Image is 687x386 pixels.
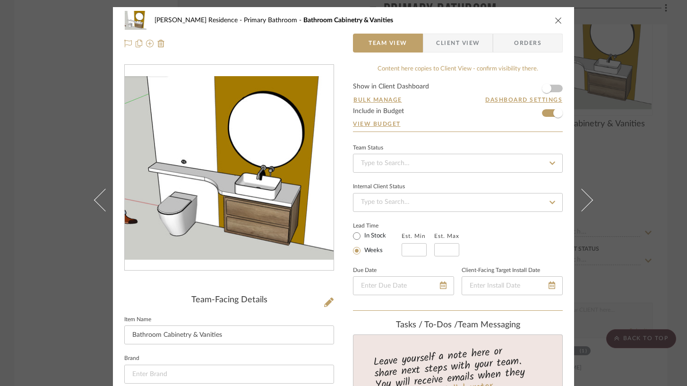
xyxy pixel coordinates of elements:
span: Orders [504,34,552,53]
div: Team-Facing Details [124,295,334,306]
mat-radio-group: Select item type [353,230,402,256]
label: Est. Max [434,233,459,239]
label: Brand [124,356,139,361]
input: Type to Search… [353,193,563,212]
input: Enter Install Date [462,276,563,295]
span: Primary Bathroom [244,17,303,24]
span: Team View [369,34,407,53]
div: Content here copies to Client View - confirm visibility there. [353,64,563,74]
span: Tasks / To-Dos / [396,321,458,329]
div: Team Status [353,146,383,150]
div: Internal Client Status [353,184,405,189]
span: Client View [436,34,480,53]
a: View Budget [353,120,563,128]
div: 0 [125,76,334,260]
button: Dashboard Settings [485,96,563,104]
img: f46fb015-14b0-43f9-bb55-518ce40a08f0_436x436.jpg [125,76,334,260]
label: Est. Min [402,233,426,239]
label: Client-Facing Target Install Date [462,268,540,273]
label: Due Date [353,268,377,273]
input: Enter Item Name [124,325,334,344]
label: Item Name [124,317,151,322]
label: In Stock [362,232,386,240]
input: Type to Search… [353,154,563,173]
span: Bathroom Cabinetry & Vanities [303,17,393,24]
img: f46fb015-14b0-43f9-bb55-518ce40a08f0_48x40.jpg [124,11,147,30]
button: Bulk Manage [353,96,403,104]
input: Enter Brand [124,365,334,384]
button: close [554,16,563,25]
input: Enter Due Date [353,276,454,295]
img: Remove from project [157,40,165,47]
div: team Messaging [353,320,563,331]
label: Lead Time [353,221,402,230]
label: Weeks [362,246,383,255]
span: [PERSON_NAME] Residence [155,17,244,24]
